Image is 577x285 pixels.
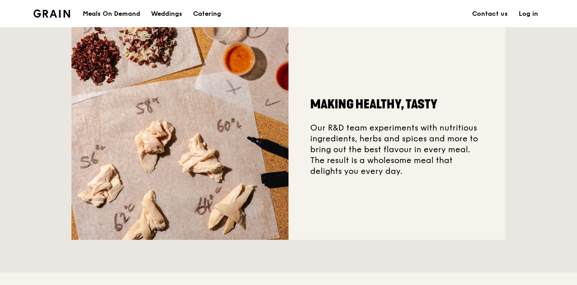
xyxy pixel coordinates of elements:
[33,9,70,18] img: Grain
[513,0,544,28] a: Log in
[151,0,182,28] div: Weddings
[193,0,221,28] div: Catering
[188,0,227,28] a: Catering
[310,96,484,112] h2: Making healthy, tasty
[467,0,513,28] a: Contact us
[83,0,140,28] div: Meals On Demand
[71,23,288,240] img: Making healthy, tasty
[146,0,188,28] a: Weddings
[288,23,506,240] div: Our R&D team experiments with nutritious ingredients, herbs and spices and more to bring out the ...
